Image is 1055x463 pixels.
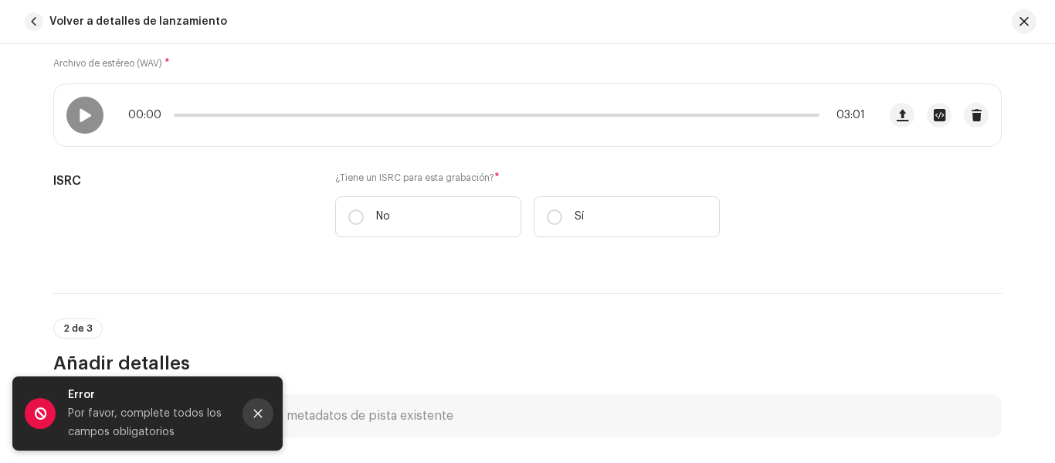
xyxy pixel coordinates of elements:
span: 03:01 [826,109,865,121]
p: Sí [575,209,584,225]
h3: Añadir detalles [53,351,1002,376]
p: No [376,209,390,225]
label: ¿Tiene un ISRC para esta grabación? [335,172,720,184]
h5: ISRC [53,172,310,190]
div: Error [68,386,230,404]
button: Close [243,398,273,429]
div: Por favor, complete todos los campos obligatorios [68,404,230,441]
